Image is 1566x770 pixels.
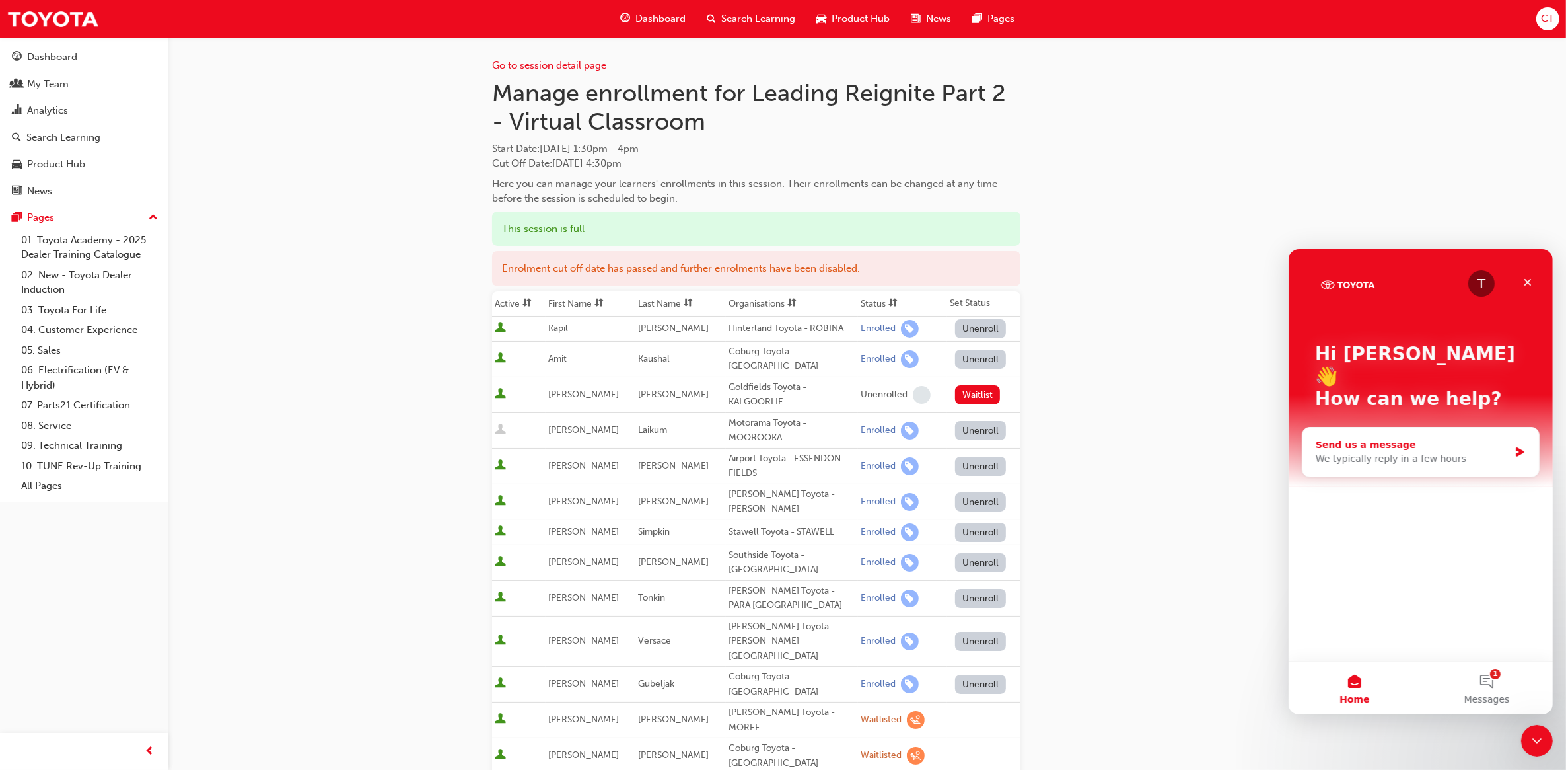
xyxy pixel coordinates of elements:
a: All Pages [16,476,163,496]
div: [PERSON_NAME] Toyota - MOREE [729,705,855,735]
a: search-iconSearch Learning [696,5,806,32]
a: Trak [7,4,99,34]
span: sorting-icon [522,298,532,309]
span: prev-icon [145,744,155,760]
div: Waitlisted [861,714,902,726]
th: Toggle SortBy [546,291,635,317]
a: 06. Electrification (EV & Hybrid) [16,360,163,395]
a: 01. Toyota Academy - 2025 Dealer Training Catalogue [16,230,163,265]
span: learningRecordVerb_ENROLL-icon [901,350,919,368]
span: User is active [495,388,506,401]
div: Enrolment cut off date has passed and further enrolments have been disabled. [492,251,1020,286]
span: User is active [495,495,506,508]
a: guage-iconDashboard [610,5,696,32]
span: search-icon [12,132,21,144]
a: 10. TUNE Rev-Up Training [16,456,163,477]
span: [PERSON_NAME] [548,592,619,603]
div: Pages [27,210,54,225]
span: Product Hub [832,11,890,26]
span: [PERSON_NAME] [548,389,619,400]
span: learningRecordVerb_WAITLIST-icon [907,711,925,729]
span: [PERSON_NAME] [548,460,619,471]
div: My Team [27,77,69,92]
a: 02. New - Toyota Dealer Induction [16,265,163,300]
span: sorting-icon [888,298,898,309]
a: My Team [5,72,163,96]
div: Enrolled [861,353,896,366]
div: Hinterland Toyota - ROBINA [729,321,855,336]
span: learningRecordVerb_ENROLL-icon [901,633,919,650]
th: Toggle SortBy [726,291,858,317]
span: [PERSON_NAME] [638,714,709,725]
div: Enrolled [861,557,896,569]
div: Goldfields Toyota - KALGOORLIE [729,380,855,410]
span: User is inactive [495,424,506,437]
div: [PERSON_NAME] Toyota - [PERSON_NAME][GEOGRAPHIC_DATA] [729,619,855,664]
h1: Manage enrollment for Leading Reignite Part 2 - Virtual Classroom [492,79,1020,136]
div: Enrolled [861,323,896,335]
div: This session is full [492,212,1020,247]
div: Search Learning [26,130,100,145]
span: [PERSON_NAME] [638,389,709,400]
span: [PERSON_NAME] [638,460,709,471]
span: News [926,11,951,26]
span: User is active [495,749,506,762]
span: learningRecordVerb_ENROLL-icon [901,457,919,475]
div: Enrolled [861,592,896,605]
div: Coburg Toyota - [GEOGRAPHIC_DATA] [729,344,855,374]
span: User is active [495,322,506,335]
span: car-icon [816,11,826,27]
button: DashboardMy TeamAnalyticsSearch LearningProduct HubNews [5,42,163,206]
span: sorting-icon [684,298,693,309]
span: sorting-icon [787,298,797,309]
span: chart-icon [12,105,22,117]
span: car-icon [12,159,22,171]
div: Airport Toyota - ESSENDON FIELDS [729,451,855,481]
span: [PERSON_NAME] [548,750,619,761]
a: pages-iconPages [962,5,1025,32]
span: guage-icon [620,11,630,27]
span: [PERSON_NAME] [638,496,709,507]
span: pages-icon [12,212,22,224]
a: Dashboard [5,45,163,69]
span: CT [1541,11,1554,26]
button: Unenroll [955,492,1007,512]
span: people-icon [12,79,22,91]
span: learningRecordVerb_ENROLL-icon [901,675,919,693]
span: learningRecordVerb_ENROLL-icon [901,422,919,440]
span: [PERSON_NAME] [638,323,709,334]
a: News [5,179,163,204]
span: User is active [495,459,506,473]
button: Unenroll [955,350,1007,369]
a: 09. Technical Training [16,436,163,456]
a: news-iconNews [900,5,962,32]
span: learningRecordVerb_NONE-icon [913,386,931,404]
div: Enrolled [861,635,896,648]
span: Tonkin [638,592,665,603]
div: Product Hub [27,157,85,172]
button: Unenroll [955,421,1007,440]
span: [PERSON_NAME] [548,424,619,436]
span: Versace [638,635,671,646]
div: Enrolled [861,424,896,437]
a: Go to session detail page [492,59,606,71]
span: news-icon [911,11,921,27]
span: User is active [495,713,506,726]
button: Unenroll [955,523,1007,542]
span: User is active [495,592,506,605]
span: Cut Off Date : [DATE] 4:30pm [492,157,622,169]
span: Dashboard [635,11,686,26]
span: sorting-icon [594,298,604,309]
span: [PERSON_NAME] [548,496,619,507]
span: [PERSON_NAME] [548,526,619,537]
div: Enrolled [861,460,896,473]
button: Unenroll [955,589,1007,608]
th: Toggle SortBy [858,291,947,317]
span: Gubeljak [638,678,674,689]
span: pages-icon [972,11,982,27]
th: Set Status [947,291,1020,317]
